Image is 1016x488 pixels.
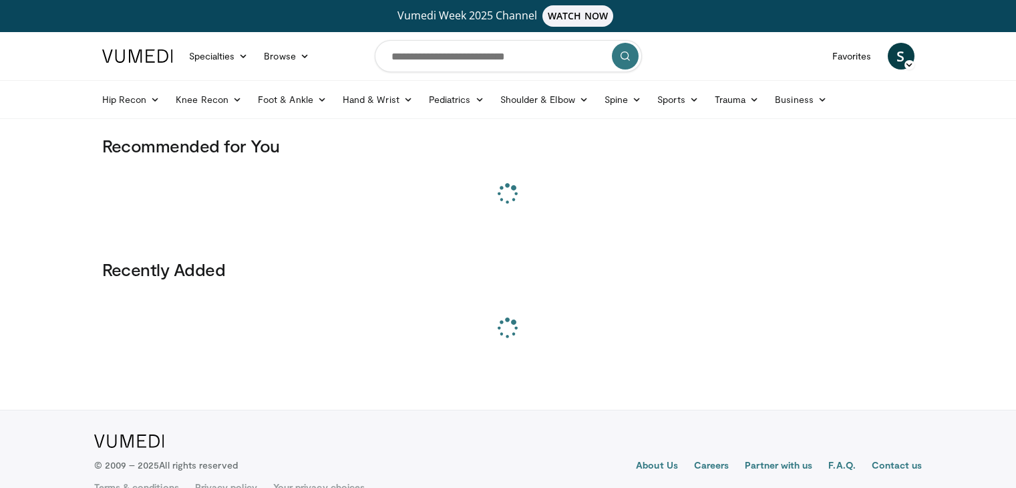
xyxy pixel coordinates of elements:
a: Careers [694,459,729,475]
input: Search topics, interventions [375,40,642,72]
a: Specialties [181,43,257,70]
a: F.A.Q. [828,459,855,475]
img: VuMedi Logo [102,49,173,63]
a: S [888,43,914,70]
a: Sports [649,86,707,113]
a: Foot & Ankle [250,86,335,113]
a: Hand & Wrist [335,86,421,113]
a: About Us [636,459,678,475]
a: Hip Recon [94,86,168,113]
img: VuMedi Logo [94,435,164,448]
a: Partner with us [745,459,812,475]
a: Knee Recon [168,86,250,113]
span: All rights reserved [159,459,237,471]
a: Vumedi Week 2025 ChannelWATCH NOW [104,5,912,27]
a: Shoulder & Elbow [492,86,597,113]
a: Contact us [872,459,922,475]
a: Browse [256,43,317,70]
a: Trauma [707,86,768,113]
h3: Recently Added [102,259,914,280]
span: WATCH NOW [542,5,613,27]
a: Pediatrics [421,86,492,113]
a: Spine [597,86,649,113]
h3: Recommended for You [102,135,914,156]
a: Favorites [824,43,880,70]
p: © 2009 – 2025 [94,459,238,472]
a: Business [767,86,835,113]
